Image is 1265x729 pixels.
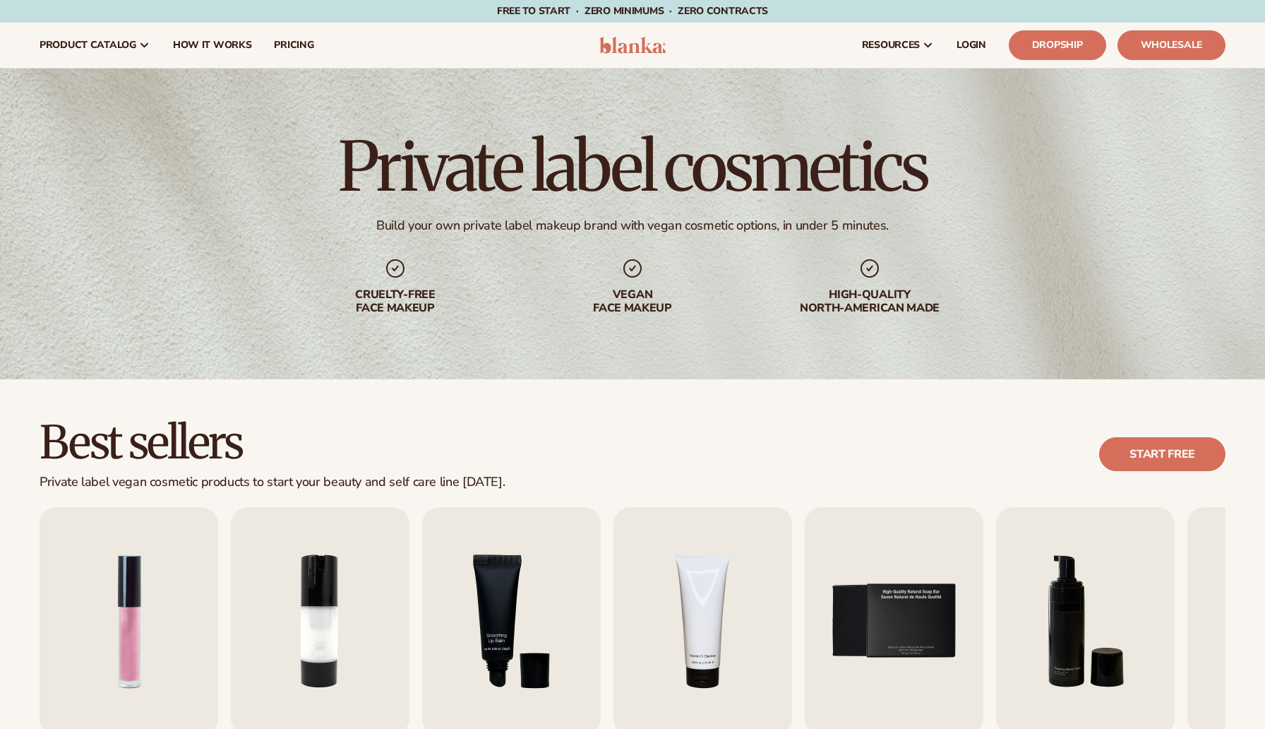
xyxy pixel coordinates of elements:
a: How It Works [162,23,263,68]
h1: Private label cosmetics [338,133,927,201]
div: Vegan face makeup [542,288,723,315]
span: resources [862,40,920,51]
span: How It Works [173,40,252,51]
a: LOGIN [945,23,997,68]
a: pricing [263,23,325,68]
a: Start free [1099,437,1225,471]
div: Private label vegan cosmetic products to start your beauty and self care line [DATE]. [40,475,505,490]
span: LOGIN [957,40,986,51]
span: Free to start · ZERO minimums · ZERO contracts [497,4,768,18]
a: Dropship [1009,30,1106,60]
a: Wholesale [1117,30,1225,60]
div: Build your own private label makeup brand with vegan cosmetic options, in under 5 minutes. [376,218,889,234]
h2: Best sellers [40,419,505,466]
img: logo [599,37,666,54]
div: Cruelty-free face makeup [305,288,486,315]
a: resources [851,23,945,68]
div: High-quality North-american made [779,288,960,315]
span: product catalog [40,40,136,51]
span: pricing [274,40,313,51]
a: product catalog [28,23,162,68]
